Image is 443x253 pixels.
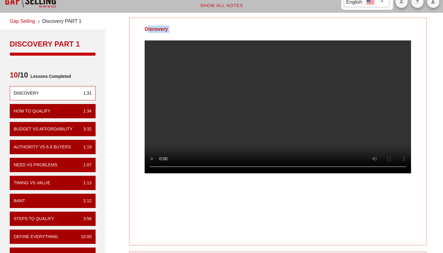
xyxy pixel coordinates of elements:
div: Timing vs Value [14,180,50,186]
div: 1:19 [79,144,92,150]
div: Budget vs Affordability [14,126,72,132]
div: Define Everything [14,234,58,240]
span: 10 [10,71,18,79]
span: Lessons Completed [28,70,71,82]
div: How To Qualify [14,108,51,114]
span: Discovery PART 1 [42,18,82,26]
div: 1:13 [79,180,92,186]
div: 3:32 [79,126,92,132]
div: 2:12 [79,198,92,204]
div: 1:31 [79,90,92,96]
div: Authority vs 6.8 Buyers [14,144,71,150]
div: Discovery [14,90,39,96]
div: 1:07 [79,162,92,168]
a: Gap Selling [10,18,35,26]
div: BANT [14,198,25,204]
div: 15:00 [76,234,92,240]
div: 3:56 [79,216,92,222]
div: Need vs Problems [14,162,57,168]
span: Show All Notes [200,3,243,8]
div: 1:34 [79,108,92,114]
div: Steps to Qualify [14,216,54,222]
span: /10 [10,70,28,82]
div: Discovery PART 1 [10,39,96,49]
div: Discovery [129,18,183,40]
